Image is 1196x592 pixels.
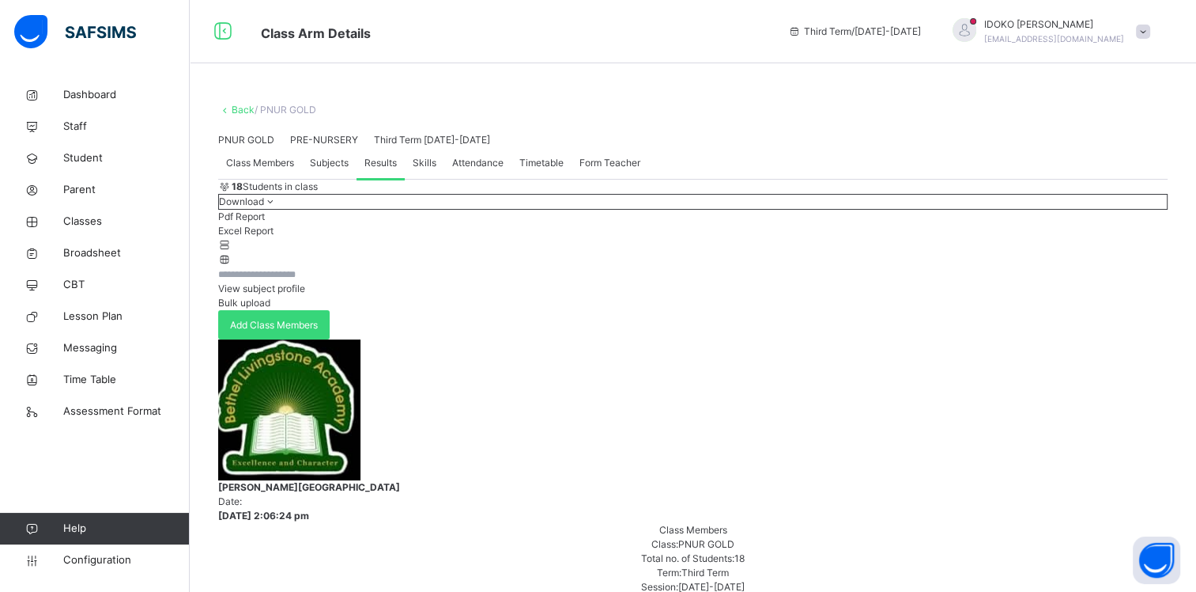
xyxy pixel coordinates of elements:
[261,25,371,41] span: Class Arm Details
[659,524,727,536] span: Class Members
[984,34,1124,44] span: [EMAIL_ADDRESS][DOMAIN_NAME]
[218,495,242,507] span: Date:
[63,309,190,324] span: Lesson Plan
[651,538,678,550] span: Class:
[63,340,190,356] span: Messaging
[218,283,305,294] span: View subject profile
[218,134,274,146] span: PNUR GOLD
[310,156,349,170] span: Subjects
[226,156,294,170] span: Class Members
[413,156,436,170] span: Skills
[232,104,255,116] a: Back
[63,182,190,198] span: Parent
[290,134,358,146] span: PRE-NURSERY
[255,104,316,116] span: / PNUR GOLD
[63,404,190,419] span: Assessment Format
[14,15,136,48] img: safsims
[63,150,190,166] span: Student
[219,195,264,207] span: Download
[63,521,189,537] span: Help
[657,567,681,579] span: Term:
[788,25,921,39] span: session/term information
[681,567,729,579] span: Third Term
[63,119,190,135] span: Staff
[218,340,360,480] img: bethel.png
[937,17,1158,46] div: IDOKOGLORIA
[1133,537,1180,584] button: Open asap
[579,156,640,170] span: Form Teacher
[63,87,190,103] span: Dashboard
[734,552,745,564] span: 18
[218,224,1168,238] li: dropdown-list-item-null-1
[63,552,189,568] span: Configuration
[364,156,397,170] span: Results
[63,277,190,293] span: CBT
[452,156,504,170] span: Attendance
[218,480,1168,495] span: [PERSON_NAME][GEOGRAPHIC_DATA]
[519,156,564,170] span: Timetable
[984,17,1124,32] span: IDOKO [PERSON_NAME]
[230,318,318,332] span: Add Class Members
[232,180,243,192] b: 18
[218,509,1168,523] span: [DATE] 2:06:24 pm
[374,134,490,146] span: Third Term [DATE]-[DATE]
[63,214,190,230] span: Classes
[63,372,190,388] span: Time Table
[678,538,734,550] span: PNUR GOLD
[232,180,318,194] span: Students in class
[641,552,734,564] span: Total no. of Students:
[63,245,190,261] span: Broadsheet
[218,210,1168,224] li: dropdown-list-item-null-0
[218,297,270,309] span: Bulk upload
